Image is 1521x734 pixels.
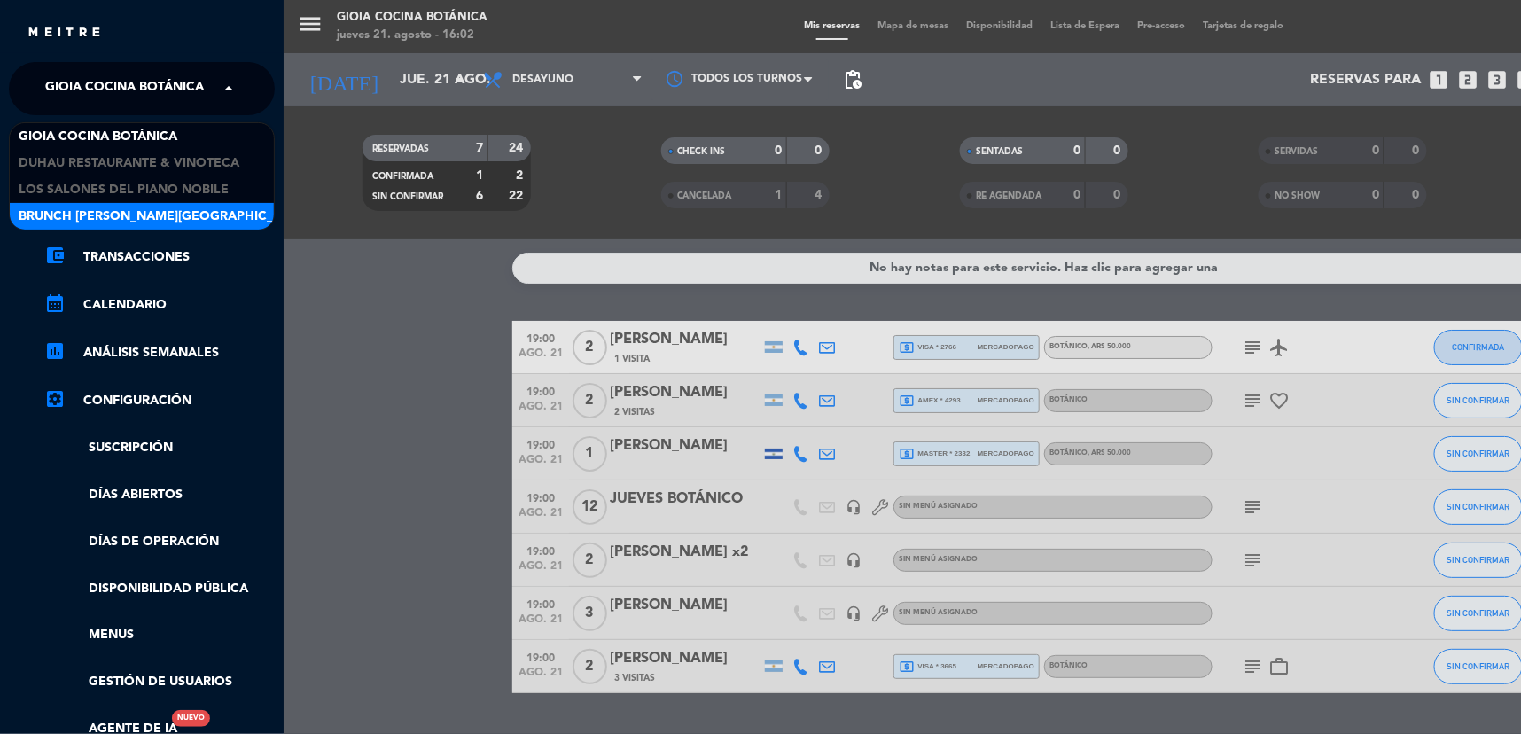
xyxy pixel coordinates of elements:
a: Disponibilidad pública [44,579,275,599]
a: Días de Operación [44,532,275,552]
span: Duhau Restaurante & Vinoteca [19,153,239,174]
a: assessmentANÁLISIS SEMANALES [44,342,275,363]
i: settings_applications [44,388,66,410]
div: Nuevo [172,710,210,727]
span: pending_actions [842,69,863,90]
a: Menus [44,625,275,645]
a: calendar_monthCalendario [44,294,275,316]
span: Gioia Cocina Botánica [19,127,177,147]
a: account_balance_walletTransacciones [44,246,275,268]
i: calendar_month [44,293,66,314]
i: assessment [44,340,66,362]
a: Días abiertos [44,485,275,505]
img: MEITRE [27,27,102,40]
span: Gioia Cocina Botánica [45,70,204,107]
span: Los Salones del Piano Nobile [19,180,229,200]
span: Brunch [PERSON_NAME][GEOGRAPHIC_DATA][PERSON_NAME] [19,207,412,227]
a: Configuración [44,390,275,411]
a: Gestión de usuarios [44,672,275,692]
a: Suscripción [44,438,275,458]
i: account_balance_wallet [44,245,66,266]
